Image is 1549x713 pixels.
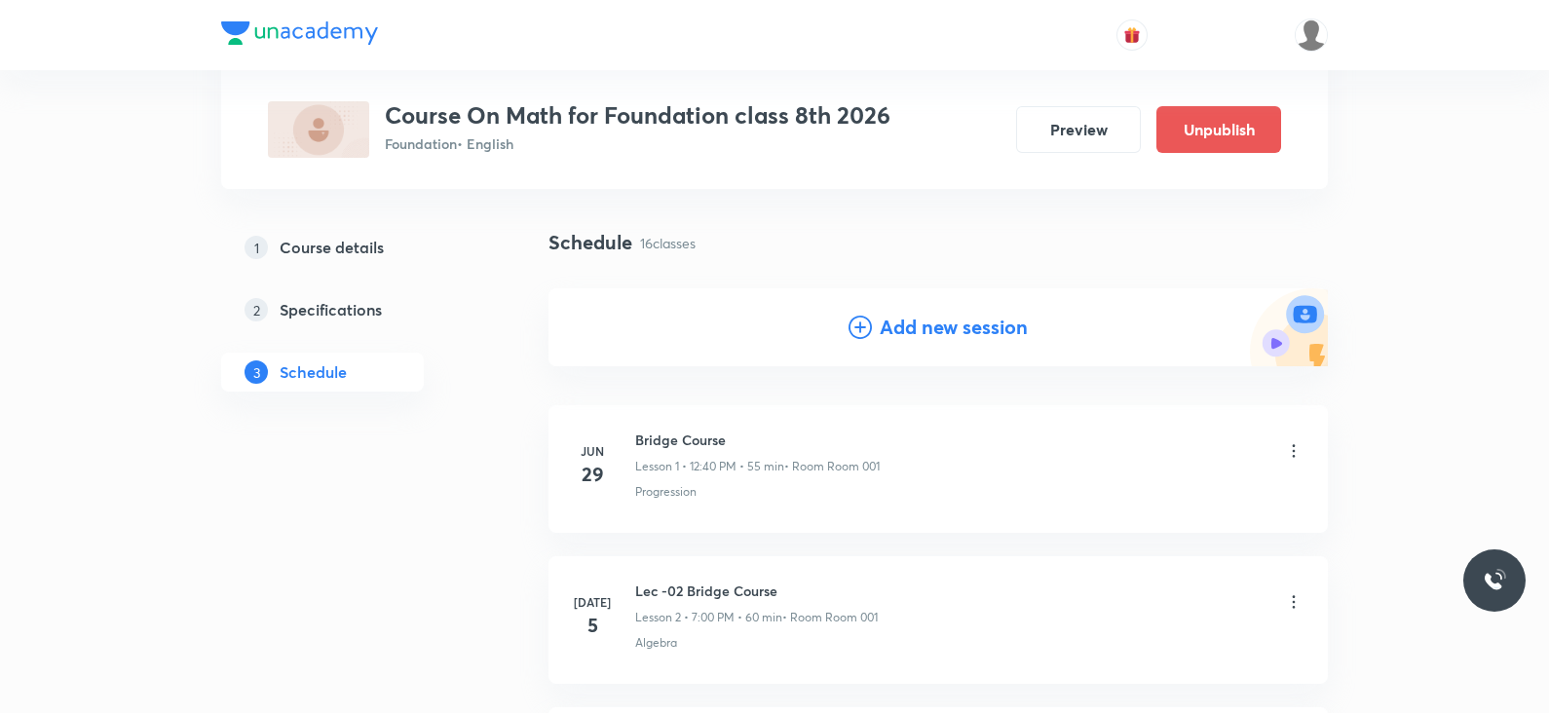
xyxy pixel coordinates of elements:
[280,298,382,321] h5: Specifications
[548,228,632,257] h4: Schedule
[635,430,880,450] h6: Bridge Course
[1016,106,1141,153] button: Preview
[1250,288,1328,366] img: Add
[573,593,612,611] h6: [DATE]
[782,609,878,626] p: • Room Room 001
[268,101,369,158] img: A7B46DA8-62F9-4525-935A-7977B59F4922_plus.png
[385,101,890,130] h3: Course On Math for Foundation class 8th 2026
[221,21,378,45] img: Company Logo
[1156,106,1281,153] button: Unpublish
[280,236,384,259] h5: Course details
[784,458,880,475] p: • Room Room 001
[385,133,890,154] p: Foundation • English
[573,611,612,640] h4: 5
[1295,19,1328,52] img: Saniya Tarannum
[1483,569,1506,592] img: ttu
[880,313,1028,342] h4: Add new session
[635,609,782,626] p: Lesson 2 • 7:00 PM • 60 min
[573,442,612,460] h6: Jun
[1116,19,1148,51] button: avatar
[245,236,268,259] p: 1
[280,360,347,384] h5: Schedule
[635,483,697,501] p: Progression
[221,290,486,329] a: 2Specifications
[221,21,378,50] a: Company Logo
[640,233,696,253] p: 16 classes
[635,458,784,475] p: Lesson 1 • 12:40 PM • 55 min
[573,460,612,489] h4: 29
[221,228,486,267] a: 1Course details
[245,360,268,384] p: 3
[635,581,878,601] h6: Lec -02 Bridge Course
[635,634,677,652] p: Algebra
[245,298,268,321] p: 2
[1123,26,1141,44] img: avatar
